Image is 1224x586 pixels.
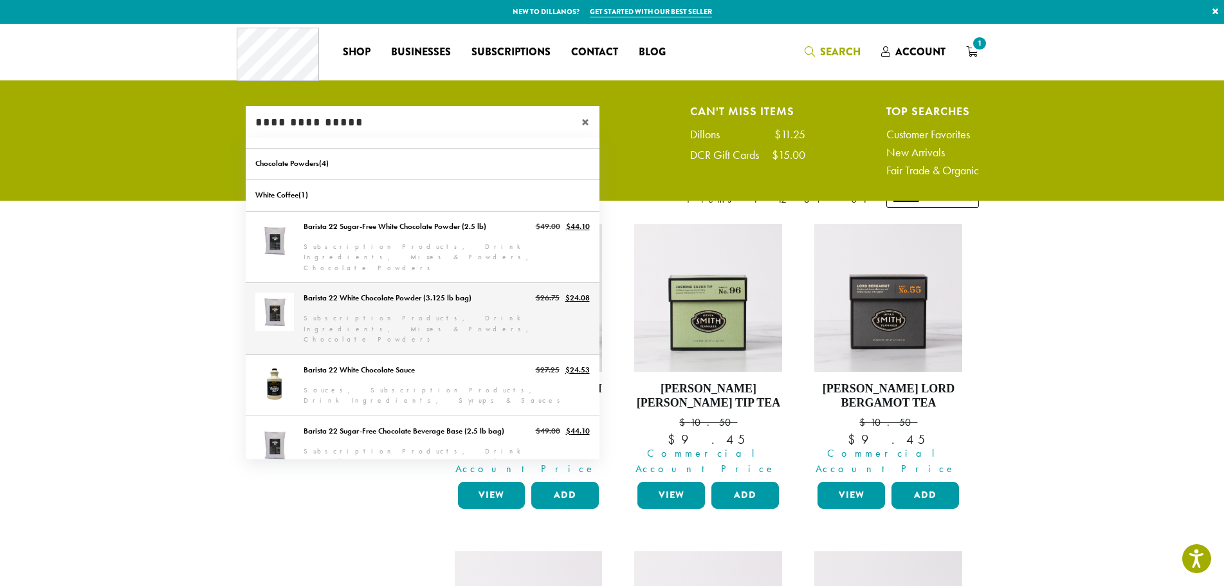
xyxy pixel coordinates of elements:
[814,224,962,372] img: Lord-Bergamot-Signature-Black-Carton-2023-1.jpg
[637,482,705,509] a: View
[711,482,779,509] button: Add
[634,224,782,372] img: Jasmine-Silver-Tip-Signature-Green-Carton-2023.jpg
[690,149,772,161] div: DCR Gift Cards
[531,482,599,509] button: Add
[343,44,370,60] span: Shop
[859,416,917,429] bdi: 10.50
[891,482,959,509] button: Add
[818,482,885,509] a: View
[814,224,962,477] a: [PERSON_NAME] Lord Bergamot Tea $10.50 Commercial Account Price
[772,149,805,161] div: $15.00
[571,44,618,60] span: Contact
[391,44,451,60] span: Businesses
[820,44,861,59] span: Search
[634,224,782,477] a: [PERSON_NAME] [PERSON_NAME] Tip Tea $10.50 Commercial Account Price
[859,416,870,429] span: $
[639,44,666,60] span: Blog
[690,106,805,116] h4: Can't Miss Items
[458,482,525,509] a: View
[848,431,861,448] span: $
[581,114,599,130] span: ×
[848,431,929,448] bdi: 9.45
[886,165,979,176] a: Fair Trade & Organic
[471,44,551,60] span: Subscriptions
[668,431,681,448] span: $
[971,35,988,52] span: 1
[886,129,979,140] a: Customer Favorites
[629,446,782,477] span: Commercial Account Price
[679,416,690,429] span: $
[774,129,805,140] div: $11.25
[895,44,945,59] span: Account
[690,129,733,140] div: Dillons
[886,147,979,158] a: New Arrivals
[590,6,712,17] a: Get started with our best seller
[634,382,782,410] h4: [PERSON_NAME] [PERSON_NAME] Tip Tea
[450,446,603,477] span: Commercial Account Price
[886,106,979,116] h4: Top Searches
[668,431,749,448] bdi: 9.45
[814,382,962,410] h4: [PERSON_NAME] Lord Bergamot Tea
[679,416,737,429] bdi: 10.50
[794,41,871,62] a: Search
[809,446,962,477] span: Commercial Account Price
[333,42,381,62] a: Shop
